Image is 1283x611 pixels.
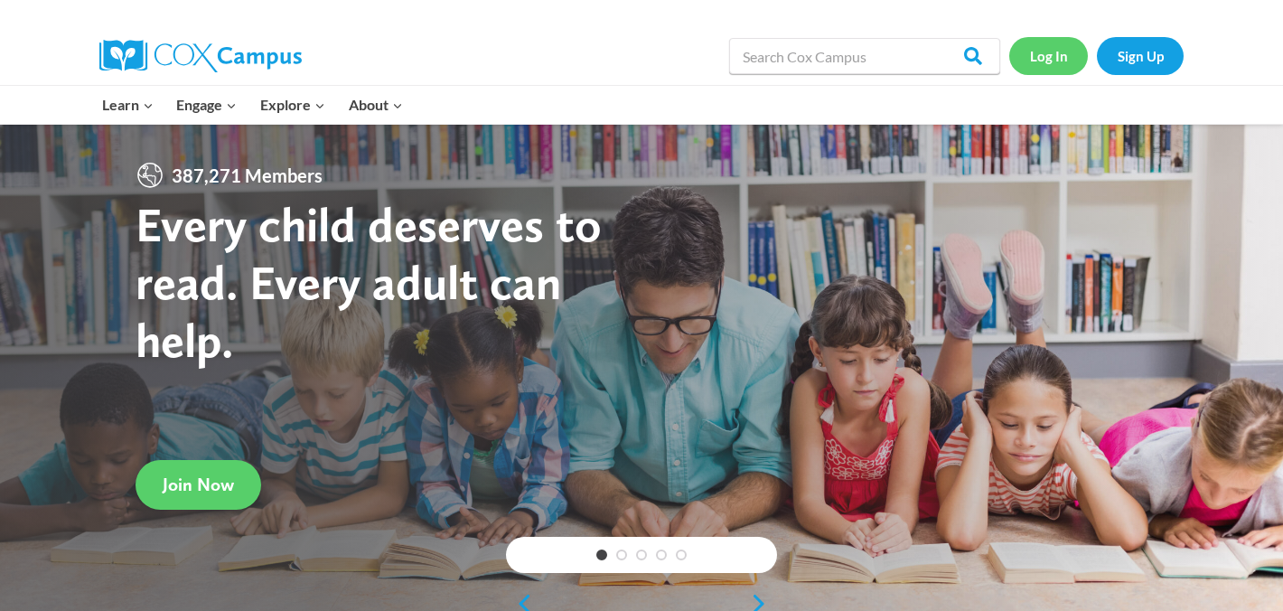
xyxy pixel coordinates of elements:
img: Cox Campus [99,40,302,72]
button: Child menu of Engage [165,86,249,124]
a: Sign Up [1097,37,1184,74]
nav: Primary Navigation [90,86,414,124]
a: Log In [1009,37,1088,74]
a: Join Now [136,460,261,510]
a: 1 [596,550,607,560]
input: Search Cox Campus [729,38,1000,74]
strong: Every child deserves to read. Every adult can help. [136,195,602,368]
a: 5 [676,550,687,560]
button: Child menu of About [337,86,415,124]
a: 4 [656,550,667,560]
a: 3 [636,550,647,560]
span: 387,271 Members [164,161,330,190]
a: 2 [616,550,627,560]
nav: Secondary Navigation [1009,37,1184,74]
span: Join Now [163,474,234,495]
button: Child menu of Explore [248,86,337,124]
button: Child menu of Learn [90,86,165,124]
